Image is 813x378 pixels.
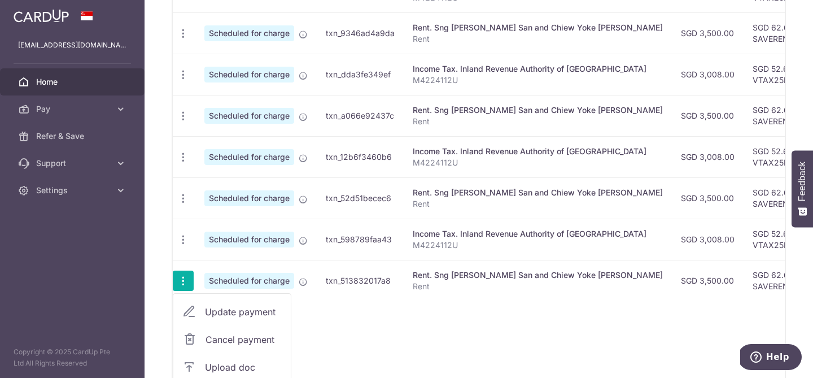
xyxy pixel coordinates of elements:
[36,103,111,115] span: Pay
[36,76,111,88] span: Home
[36,158,111,169] span: Support
[672,54,744,95] td: SGD 3,008.00
[672,219,744,260] td: SGD 3,008.00
[413,187,663,198] div: Rent. Sng [PERSON_NAME] San and Chiew Yoke [PERSON_NAME]
[672,136,744,177] td: SGD 3,008.00
[204,149,294,165] span: Scheduled for charge
[413,105,663,116] div: Rent. Sng [PERSON_NAME] San and Chiew Yoke [PERSON_NAME]
[14,9,69,23] img: CardUp
[792,150,813,227] button: Feedback - Show survey
[672,12,744,54] td: SGD 3,500.00
[204,273,294,289] span: Scheduled for charge
[413,157,663,168] p: M4224112U
[413,270,663,281] div: Rent. Sng [PERSON_NAME] San and Chiew Yoke [PERSON_NAME]
[413,33,663,45] p: Rent
[317,219,404,260] td: txn_598789faa43
[413,75,663,86] p: M4224112U
[317,95,404,136] td: txn_a066e92437c
[204,108,294,124] span: Scheduled for charge
[740,344,802,372] iframe: Opens a widget where you can find more information
[413,116,663,127] p: Rent
[317,54,404,95] td: txn_dda3fe349ef
[317,260,404,301] td: txn_513832017a8
[672,177,744,219] td: SGD 3,500.00
[672,95,744,136] td: SGD 3,500.00
[413,63,663,75] div: Income Tax. Inland Revenue Authority of [GEOGRAPHIC_DATA]
[204,232,294,247] span: Scheduled for charge
[317,177,404,219] td: txn_52d51becec6
[204,67,294,82] span: Scheduled for charge
[18,40,126,51] p: [EMAIL_ADDRESS][DOMAIN_NAME]
[413,281,663,292] p: Rent
[413,228,663,240] div: Income Tax. Inland Revenue Authority of [GEOGRAPHIC_DATA]
[36,131,111,142] span: Refer & Save
[317,136,404,177] td: txn_12b6f3460b6
[204,25,294,41] span: Scheduled for charge
[317,12,404,54] td: txn_9346ad4a9da
[413,240,663,251] p: M4224112U
[36,185,111,196] span: Settings
[797,162,807,201] span: Feedback
[413,22,663,33] div: Rent. Sng [PERSON_NAME] San and Chiew Yoke [PERSON_NAME]
[413,198,663,210] p: Rent
[204,190,294,206] span: Scheduled for charge
[672,260,744,301] td: SGD 3,500.00
[413,146,663,157] div: Income Tax. Inland Revenue Authority of [GEOGRAPHIC_DATA]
